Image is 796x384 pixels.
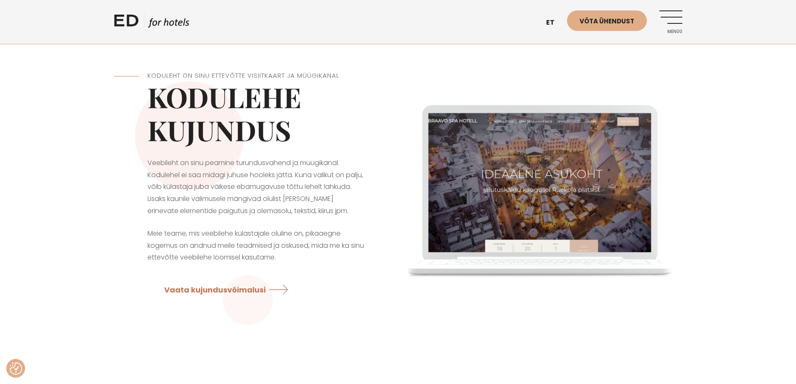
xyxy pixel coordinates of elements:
[659,10,682,33] a: Menüü
[148,81,365,147] h1: Kodulehe kujundus
[114,13,189,33] a: ED HOTELS
[398,74,682,302] img: Kodulehe kujundus I ED for hotels I meile meeldib luua ilusaid kodulehti
[148,228,365,264] p: Meie teame, mis veebilehe külastajale oluline on, pikaaegne kogemus on andnud meile teadmised ja ...
[542,13,567,33] a: et
[148,71,365,81] h5: Koduleht on Sinu ettevõtte visiitkaart ja müügikanal
[10,362,22,375] button: Nõusolekueelistused
[659,29,682,34] span: Menüü
[10,362,22,375] img: Revisit consent button
[567,10,647,31] a: Võta ühendust
[148,157,365,217] p: Veebileht on sinu peamine turundusvahend ja müügikanal. Kodulehel ei saa midagi juhuse hooleks jä...
[164,278,295,300] a: Vaata kujundusvõimalusi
